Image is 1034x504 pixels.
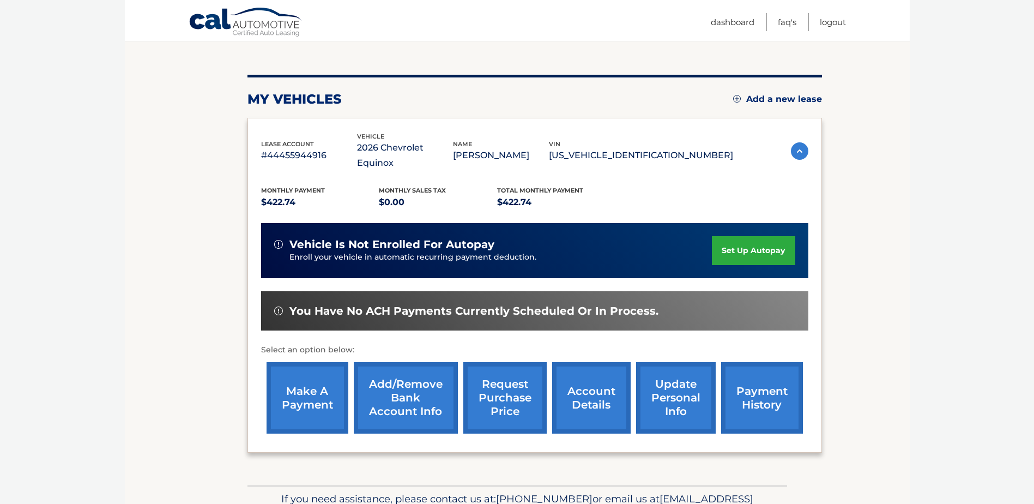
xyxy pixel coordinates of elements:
[261,148,357,163] p: #44455944916
[274,240,283,249] img: alert-white.svg
[820,13,846,31] a: Logout
[247,91,342,107] h2: my vehicles
[552,362,631,434] a: account details
[379,187,446,194] span: Monthly sales Tax
[379,195,497,210] p: $0.00
[497,195,615,210] p: $422.74
[261,140,314,148] span: lease account
[778,13,796,31] a: FAQ's
[721,362,803,434] a: payment history
[453,148,549,163] p: [PERSON_NAME]
[261,195,379,210] p: $422.74
[497,187,583,194] span: Total Monthly Payment
[733,95,741,103] img: add.svg
[712,236,795,265] a: set up autopay
[267,362,348,434] a: make a payment
[261,344,808,357] p: Select an option below:
[733,94,822,105] a: Add a new lease
[549,140,560,148] span: vin
[636,362,716,434] a: update personal info
[357,133,384,140] span: vehicle
[357,140,453,171] p: 2026 Chevrolet Equinox
[261,187,325,194] span: Monthly Payment
[354,362,458,434] a: Add/Remove bank account info
[453,140,472,148] span: name
[791,142,808,160] img: accordion-active.svg
[711,13,754,31] a: Dashboard
[289,304,658,318] span: You have no ACH payments currently scheduled or in process.
[463,362,547,434] a: request purchase price
[289,238,494,251] span: vehicle is not enrolled for autopay
[289,251,712,263] p: Enroll your vehicle in automatic recurring payment deduction.
[549,148,733,163] p: [US_VEHICLE_IDENTIFICATION_NUMBER]
[274,307,283,315] img: alert-white.svg
[189,7,303,39] a: Cal Automotive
